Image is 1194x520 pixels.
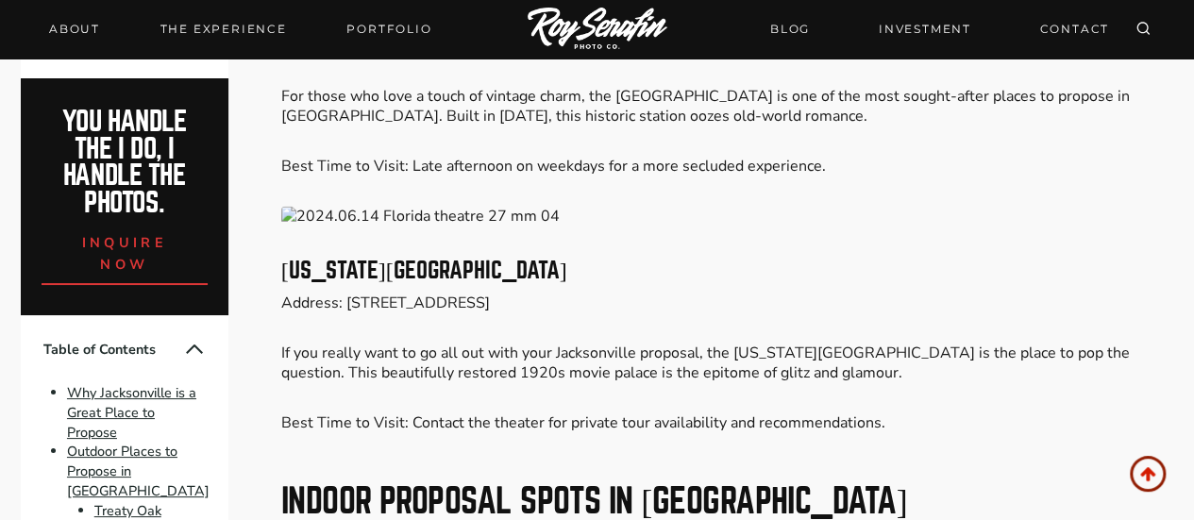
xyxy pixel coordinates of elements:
button: Collapse Table of Contents [183,337,206,360]
a: About [38,16,111,42]
h2: Indoor proposal spots in [GEOGRAPHIC_DATA] [281,484,1174,518]
nav: Primary Navigation [38,16,443,42]
a: Portfolio [335,16,443,42]
span: Table of Contents [43,339,183,359]
img: Logo of Roy Serafin Photo Co., featuring stylized text in white on a light background, representi... [528,8,667,52]
p: If you really want to go all out with your Jacksonville proposal, the [US_STATE][GEOGRAPHIC_DATA]... [281,344,1174,383]
a: Why Jacksonville is a Great Place to Propose [67,382,196,441]
a: BLOG [759,12,821,45]
a: CONTACT [1028,12,1120,45]
h3: [US_STATE][GEOGRAPHIC_DATA] [281,260,1174,282]
h2: You handle the i do, I handle the photos. [42,108,208,216]
span: inquire now [82,232,167,273]
p: Address: [STREET_ADDRESS] [281,294,1174,313]
p: Best Time to Visit: Late afternoon on weekdays for a more secluded experience. [281,157,1174,176]
nav: Secondary Navigation [759,12,1120,45]
a: Scroll to top [1130,456,1166,492]
a: Outdoor Places to Propose in [GEOGRAPHIC_DATA] [67,442,210,500]
p: Best Time to Visit: Contact the theater for private tour availability and recommendations. [281,413,1174,433]
a: inquire now [42,216,208,284]
p: For those who love a touch of vintage charm, the [GEOGRAPHIC_DATA] is one of the most sought-afte... [281,87,1174,126]
button: View Search Form [1130,16,1156,42]
a: Treaty Oak [94,500,161,519]
a: THE EXPERIENCE [149,16,298,42]
img: Best Proposal Ideas & Places to Propose in Jacksonville 3 [281,207,1174,226]
a: INVESTMENT [867,12,983,45]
